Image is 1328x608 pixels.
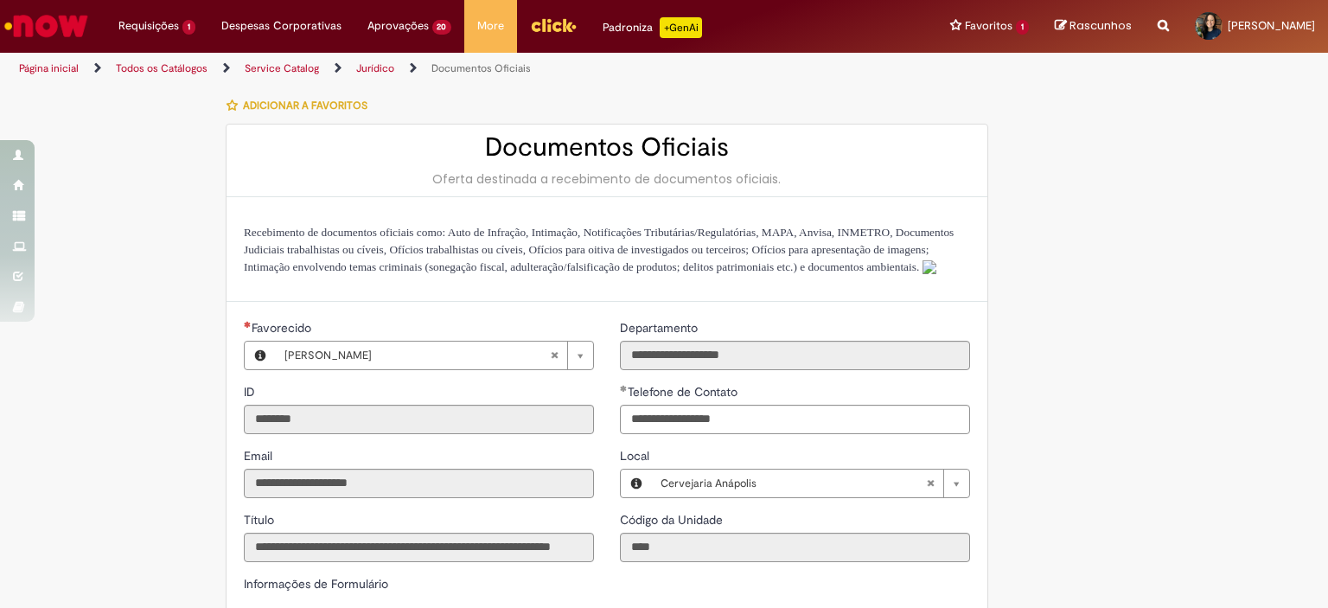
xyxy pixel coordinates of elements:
[1228,18,1315,33] span: [PERSON_NAME]
[356,61,394,75] a: Jurídico
[118,17,179,35] span: Requisições
[530,12,577,38] img: click_logo_yellow_360x200.png
[244,448,276,464] span: Somente leitura - Email
[620,385,628,392] span: Obrigatório Preenchido
[221,17,342,35] span: Despesas Corporativas
[1055,18,1132,35] a: Rascunhos
[620,320,701,336] span: Somente leitura - Departamento
[245,61,319,75] a: Service Catalog
[628,384,741,400] span: Telefone de Contato
[620,511,726,528] label: Somente leitura - Código da Unidade
[244,383,259,400] label: Somente leitura - ID
[116,61,207,75] a: Todos os Catálogos
[367,17,429,35] span: Aprovações
[652,470,969,497] a: Cervejaria AnápolisLimpar campo Local
[432,20,452,35] span: 20
[244,321,252,328] span: Obrigatório Preenchido
[620,512,726,528] span: Somente leitura - Código da Unidade
[244,469,594,498] input: Email
[965,17,1012,35] span: Favoritos
[1069,17,1132,34] span: Rascunhos
[620,448,653,464] span: Local
[276,342,593,369] a: [PERSON_NAME]Limpar campo Favorecido
[620,405,970,434] input: Telefone de Contato
[244,511,278,528] label: Somente leitura - Título
[244,512,278,528] span: Somente leitura - Título
[245,342,276,369] button: Favorecido, Visualizar este registro Esther Vitoria Carvalho De Paula
[923,260,936,274] img: sys_attachment.do
[603,17,702,38] div: Padroniza
[226,87,377,124] button: Adicionar a Favoritos
[284,342,550,369] span: [PERSON_NAME]
[620,319,701,336] label: Somente leitura - Departamento
[660,17,702,38] p: +GenAi
[243,99,367,112] span: Adicionar a Favoritos
[477,17,504,35] span: More
[244,447,276,464] label: Somente leitura - Email
[244,533,594,562] input: Título
[2,9,91,43] img: ServiceNow
[621,470,652,497] button: Local, Visualizar este registro Cervejaria Anápolis
[244,384,259,400] span: Somente leitura - ID
[1016,20,1029,35] span: 1
[13,53,872,85] ul: Trilhas de página
[620,533,970,562] input: Código da Unidade
[917,470,943,497] abbr: Limpar campo Local
[431,61,531,75] a: Documentos Oficiais
[244,133,970,162] h2: Documentos Oficiais
[244,226,954,273] span: Recebimento de documentos oficiais como: Auto de Infração, Intimação, Notificações Tributárias/Re...
[252,320,315,336] span: Necessários - Favorecido
[182,20,195,35] span: 1
[541,342,567,369] abbr: Limpar campo Favorecido
[19,61,79,75] a: Página inicial
[620,341,970,370] input: Departamento
[244,170,970,188] div: Oferta destinada a recebimento de documentos oficiais.
[661,470,926,497] span: Cervejaria Anápolis
[244,576,388,592] label: Informações de Formulário
[244,405,594,434] input: ID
